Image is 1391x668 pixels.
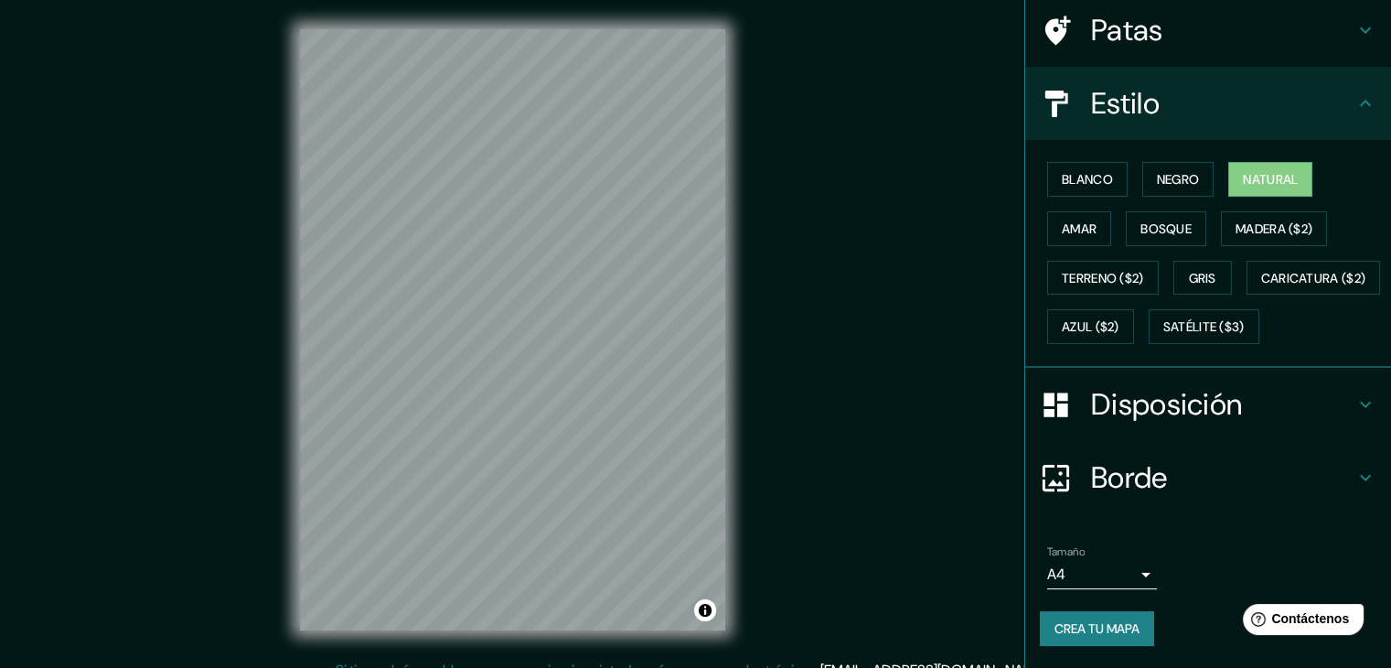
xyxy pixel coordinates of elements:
font: Crea tu mapa [1054,620,1140,637]
canvas: Mapa [300,29,725,630]
button: Azul ($2) [1047,309,1134,344]
button: Caricatura ($2) [1247,261,1381,296]
font: Gris [1189,270,1216,286]
font: Satélite ($3) [1163,319,1245,336]
div: Disposición [1025,368,1391,441]
button: Terreno ($2) [1047,261,1159,296]
button: Gris [1173,261,1232,296]
div: Borde [1025,441,1391,514]
button: Blanco [1047,162,1128,197]
button: Madera ($2) [1221,211,1327,246]
button: Satélite ($3) [1149,309,1259,344]
iframe: Lanzador de widgets de ayuda [1228,597,1371,648]
div: Estilo [1025,67,1391,140]
font: Natural [1243,171,1298,188]
font: Bosque [1140,221,1192,237]
font: Estilo [1091,84,1160,123]
button: Natural [1228,162,1312,197]
font: Patas [1091,11,1163,49]
button: Activar o desactivar atribución [694,599,716,621]
button: Bosque [1126,211,1206,246]
font: Madera ($2) [1236,221,1312,237]
font: Azul ($2) [1062,319,1119,336]
font: Tamaño [1047,544,1085,559]
button: Amar [1047,211,1111,246]
font: Negro [1157,171,1200,188]
font: A4 [1047,565,1065,584]
button: Negro [1142,162,1214,197]
font: Disposición [1091,385,1242,424]
font: Blanco [1062,171,1113,188]
font: Caricatura ($2) [1261,270,1366,286]
button: Crea tu mapa [1040,611,1154,646]
font: Terreno ($2) [1062,270,1144,286]
font: Borde [1091,458,1168,497]
div: A4 [1047,560,1157,589]
font: Amar [1062,221,1097,237]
